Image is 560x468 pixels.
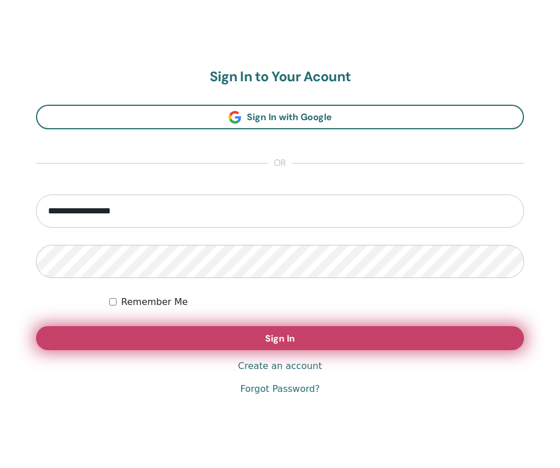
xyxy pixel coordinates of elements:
[109,295,524,309] div: Keep me authenticated indefinitely or until I manually logout
[36,105,524,129] a: Sign In with Google
[238,359,322,373] a: Create an account
[36,326,524,350] button: Sign In
[121,295,188,309] label: Remember Me
[240,382,319,396] a: Forgot Password?
[265,332,295,344] span: Sign In
[36,69,524,85] h2: Sign In to Your Acount
[247,111,332,123] span: Sign In with Google
[268,157,292,170] span: or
